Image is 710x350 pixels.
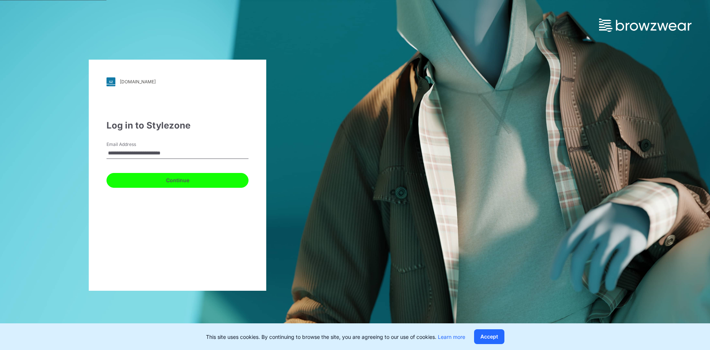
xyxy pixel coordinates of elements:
[474,329,504,344] button: Accept
[438,334,465,340] a: Learn more
[106,173,248,188] button: Continue
[599,19,692,32] img: browzwear-logo.73288ffb.svg
[106,77,115,86] img: svg+xml;base64,PHN2ZyB3aWR0aD0iMjgiIGhlaWdodD0iMjgiIHZpZXdCb3g9IjAgMCAyOCAyOCIgZmlsbD0ibm9uZSIgeG...
[106,119,248,132] div: Log in to Stylezone
[206,333,465,341] p: This site uses cookies. By continuing to browse the site, you are agreeing to our use of cookies.
[120,79,156,84] div: [DOMAIN_NAME]
[106,77,248,86] a: [DOMAIN_NAME]
[106,141,158,148] label: Email Address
